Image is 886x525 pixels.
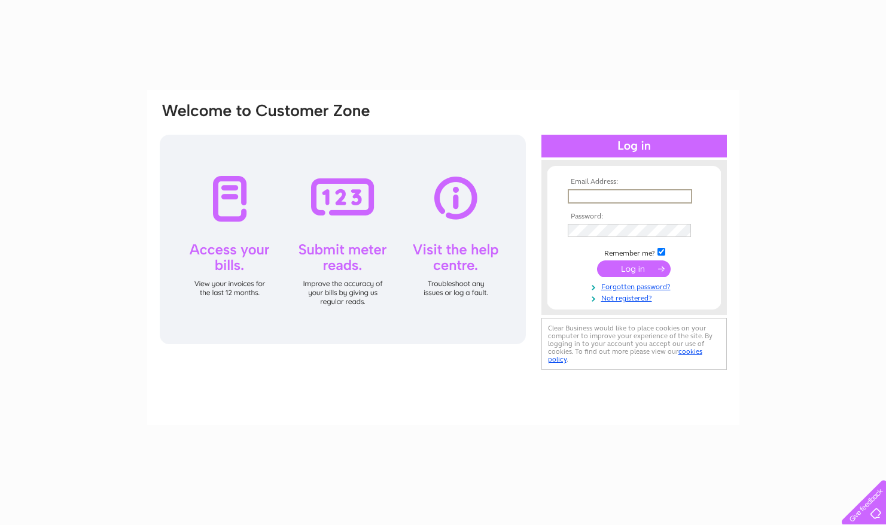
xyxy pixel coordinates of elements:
[541,318,727,370] div: Clear Business would like to place cookies on your computer to improve your experience of the sit...
[565,178,704,186] th: Email Address:
[597,260,671,277] input: Submit
[568,292,704,303] a: Not registered?
[565,246,704,258] td: Remember me?
[548,347,702,363] a: cookies policy
[565,213,704,221] th: Password:
[568,280,704,292] a: Forgotten password?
